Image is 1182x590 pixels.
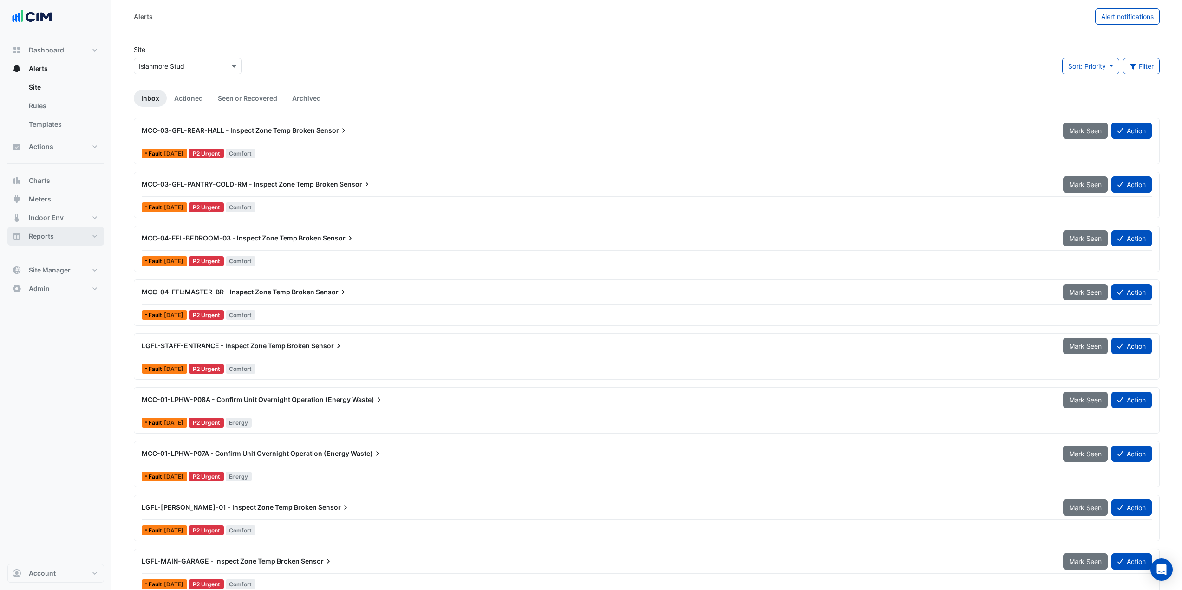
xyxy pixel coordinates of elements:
[142,342,310,350] span: LGFL-STAFF-ENTRANCE - Inspect Zone Temp Broken
[7,279,104,298] button: Admin
[316,287,348,297] span: Sensor
[1063,499,1108,516] button: Mark Seen
[189,525,224,535] div: P2 Urgent
[7,41,104,59] button: Dashboard
[189,472,224,481] div: P2 Urgent
[1069,127,1102,135] span: Mark Seen
[134,90,167,107] a: Inbox
[29,213,64,222] span: Indoor Env
[1069,234,1102,242] span: Mark Seen
[1111,230,1152,246] button: Action
[149,259,164,264] span: Fault
[323,233,355,243] span: Sensor
[7,137,104,156] button: Actions
[142,126,315,134] span: MCC-03-GFL-REAR-HALL - Inspect Zone Temp Broken
[29,142,53,151] span: Actions
[7,171,104,190] button: Charts
[226,418,252,428] span: Energy
[12,176,21,185] app-icon: Charts
[1069,342,1102,350] span: Mark Seen
[7,208,104,227] button: Indoor Env
[226,149,256,158] span: Comfort
[226,310,256,320] span: Comfort
[29,266,71,275] span: Site Manager
[164,150,183,157] span: Tue 16-Sep-2025 19:15 IST
[189,364,224,374] div: P2 Urgent
[12,45,21,55] app-icon: Dashboard
[149,420,164,426] span: Fault
[285,90,328,107] a: Archived
[189,418,224,428] div: P2 Urgent
[21,115,104,134] a: Templates
[189,310,224,320] div: P2 Urgent
[189,149,224,158] div: P2 Urgent
[1123,58,1160,74] button: Filter
[189,579,224,589] div: P2 Urgent
[142,288,314,296] span: MCC-04-FFL:MASTER-BR - Inspect Zone Temp Broken
[301,557,333,566] span: Sensor
[1069,396,1102,404] span: Mark Seen
[21,97,104,115] a: Rules
[134,45,145,54] label: Site
[164,581,183,588] span: Fri 12-Sep-2025 10:30 IST
[134,12,153,21] div: Alerts
[7,78,104,137] div: Alerts
[7,59,104,78] button: Alerts
[167,90,210,107] a: Actioned
[164,258,183,265] span: Mon 15-Sep-2025 16:30 IST
[1068,62,1106,70] span: Sort: Priority
[1063,230,1108,246] button: Mark Seen
[142,395,351,403] span: MCC-01-LPHW-P08A - Confirm Unit Overnight Operation (Energy
[29,195,51,204] span: Meters
[164,473,183,480] span: Sat 13-Sep-2025 00:00 IST
[12,195,21,204] app-icon: Meters
[210,90,285,107] a: Seen or Recovered
[1063,176,1108,193] button: Mark Seen
[12,232,21,241] app-icon: Reports
[1111,123,1152,139] button: Action
[164,527,183,534] span: Fri 12-Sep-2025 17:45 IST
[1111,176,1152,193] button: Action
[142,557,300,565] span: LGFL-MAIN-GARAGE - Inspect Zone Temp Broken
[12,266,21,275] app-icon: Site Manager
[29,284,50,293] span: Admin
[1069,504,1102,512] span: Mark Seen
[149,366,164,372] span: Fault
[226,472,252,481] span: Energy
[340,180,372,189] span: Sensor
[226,364,256,374] span: Comfort
[29,569,56,578] span: Account
[12,64,21,73] app-icon: Alerts
[29,176,50,185] span: Charts
[1063,446,1108,462] button: Mark Seen
[189,256,224,266] div: P2 Urgent
[1111,446,1152,462] button: Action
[7,227,104,246] button: Reports
[12,213,21,222] app-icon: Indoor Env
[149,312,164,318] span: Fault
[7,564,104,583] button: Account
[149,151,164,156] span: Fault
[12,284,21,293] app-icon: Admin
[29,232,54,241] span: Reports
[142,449,349,457] span: MCC-01-LPHW-P07A - Confirm Unit Overnight Operation (Energy
[1111,284,1152,300] button: Action
[226,256,256,266] span: Comfort
[1095,8,1160,25] button: Alert notifications
[226,579,256,589] span: Comfort
[29,64,48,73] span: Alerts
[164,419,183,426] span: Sat 13-Sep-2025 00:00 IST
[1069,288,1102,296] span: Mark Seen
[164,204,183,211] span: Tue 16-Sep-2025 15:00 IST
[149,528,164,533] span: Fault
[1111,392,1152,408] button: Action
[1063,338,1108,354] button: Mark Seen
[7,261,104,279] button: Site Manager
[1111,553,1152,570] button: Action
[21,78,104,97] a: Site
[1063,553,1108,570] button: Mark Seen
[1069,181,1102,188] span: Mark Seen
[1101,13,1154,20] span: Alert notifications
[11,7,53,26] img: Company Logo
[164,311,183,318] span: Mon 15-Sep-2025 16:15 IST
